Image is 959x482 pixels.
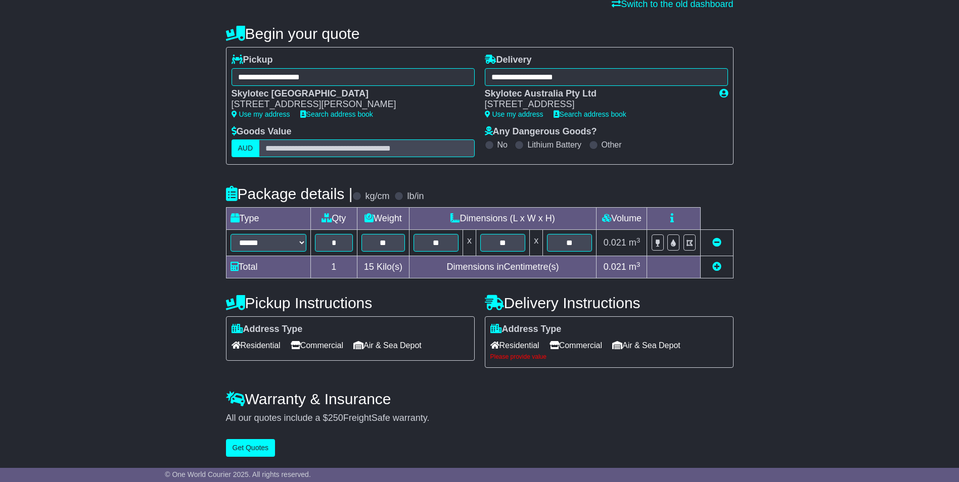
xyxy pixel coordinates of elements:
h4: Package details | [226,185,353,202]
span: 15 [364,262,374,272]
span: Residential [490,338,539,353]
label: Other [602,140,622,150]
h4: Begin your quote [226,25,734,42]
span: 0.021 [604,262,626,272]
span: Air & Sea Depot [612,338,680,353]
div: [STREET_ADDRESS][PERSON_NAME] [232,99,465,110]
td: Weight [357,208,409,230]
label: Goods Value [232,126,292,137]
a: Remove this item [712,237,721,248]
h4: Warranty & Insurance [226,391,734,407]
label: kg/cm [365,191,389,202]
td: Dimensions (L x W x H) [409,208,597,230]
span: m [629,237,641,248]
button: Get Quotes [226,439,276,457]
a: Add new item [712,262,721,272]
div: [STREET_ADDRESS] [485,99,709,110]
span: Air & Sea Depot [353,338,422,353]
div: Please provide value [490,353,728,360]
sup: 3 [636,261,641,268]
label: No [497,140,508,150]
label: Lithium Battery [527,140,581,150]
td: 1 [310,256,357,278]
td: Dimensions in Centimetre(s) [409,256,597,278]
sup: 3 [636,236,641,244]
label: AUD [232,139,260,157]
h4: Pickup Instructions [226,295,475,311]
a: Use my address [485,110,543,118]
a: Search address book [554,110,626,118]
label: Address Type [490,324,562,335]
label: Address Type [232,324,303,335]
span: Commercial [550,338,602,353]
div: Skylotec [GEOGRAPHIC_DATA] [232,88,465,100]
td: Volume [597,208,647,230]
label: lb/in [407,191,424,202]
td: x [530,230,543,256]
div: All our quotes include a $ FreightSafe warranty. [226,413,734,424]
span: Residential [232,338,281,353]
label: Any Dangerous Goods? [485,126,597,137]
a: Use my address [232,110,290,118]
h4: Delivery Instructions [485,295,734,311]
td: Type [226,208,310,230]
span: m [629,262,641,272]
a: Search address book [300,110,373,118]
td: Qty [310,208,357,230]
td: Total [226,256,310,278]
span: 0.021 [604,237,626,248]
div: Skylotec Australia Pty Ltd [485,88,709,100]
td: x [463,230,476,256]
label: Delivery [485,55,532,66]
td: Kilo(s) [357,256,409,278]
span: 250 [328,413,343,423]
span: Commercial [291,338,343,353]
label: Pickup [232,55,273,66]
span: © One World Courier 2025. All rights reserved. [165,470,311,478]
